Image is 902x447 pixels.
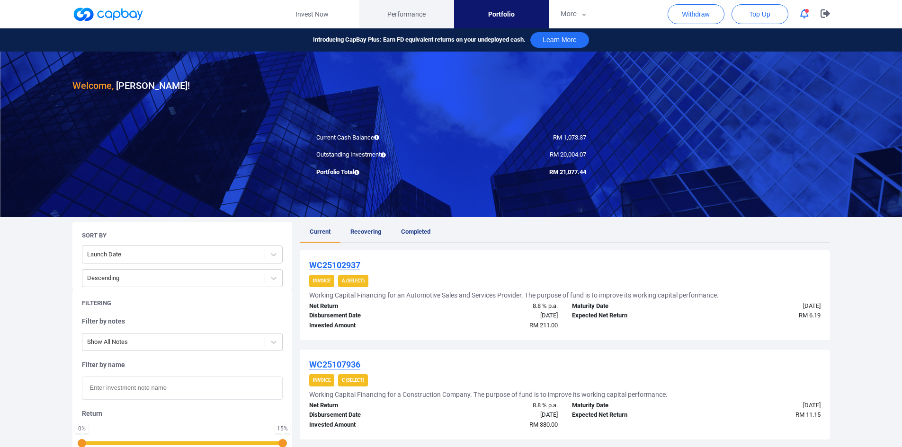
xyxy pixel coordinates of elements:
[488,9,515,19] span: Portfolio
[310,228,330,235] span: Current
[433,301,565,311] div: 8.8 % p.a.
[77,426,87,431] div: 0 %
[302,311,434,321] div: Disbursement Date
[309,167,451,177] div: Portfolio Total
[401,228,430,235] span: Completed
[795,411,821,418] span: RM 11.15
[313,35,526,45] span: Introducing CapBay Plus: Earn FD equivalent returns on your undeployed cash.
[82,360,283,369] h5: Filter by name
[342,377,364,383] strong: C (Select)
[529,421,558,428] span: RM 380.00
[302,410,434,420] div: Disbursement Date
[565,410,697,420] div: Expected Net Return
[309,359,360,369] u: WC25107936
[309,291,719,299] h5: Working Capital Financing for an Automotive Sales and Services Provider. The purpose of fund is t...
[549,168,586,175] span: RM 21,077.44
[82,317,283,325] h5: Filter by notes
[565,311,697,321] div: Expected Net Return
[313,278,330,283] strong: Invoice
[302,321,434,331] div: Invested Amount
[799,312,821,319] span: RM 6.19
[72,80,114,91] span: Welcome,
[433,401,565,411] div: 8.8 % p.a.
[309,150,451,160] div: Outstanding Investment
[342,278,365,283] strong: A (Select)
[302,420,434,430] div: Invested Amount
[309,133,451,143] div: Current Cash Balance
[749,9,770,19] span: Top Up
[732,4,788,24] button: Top Up
[696,301,828,311] div: [DATE]
[313,377,330,383] strong: Invoice
[530,32,589,48] button: Learn More
[565,401,697,411] div: Maturity Date
[696,401,828,411] div: [DATE]
[309,390,668,399] h5: Working Capital Financing for a Construction Company. The purpose of fund is to improve its worki...
[72,78,190,93] h3: [PERSON_NAME] !
[82,377,283,400] input: Enter investment note name
[433,410,565,420] div: [DATE]
[387,9,426,19] span: Performance
[668,4,724,24] button: Withdraw
[277,426,288,431] div: 15 %
[302,401,434,411] div: Net Return
[433,311,565,321] div: [DATE]
[550,151,586,158] span: RM 20,004.07
[82,231,107,240] h5: Sort By
[302,301,434,311] div: Net Return
[529,322,558,329] span: RM 211.00
[553,134,586,141] span: RM 1,073.37
[82,409,283,418] h5: Return
[350,228,381,235] span: Recovering
[309,260,360,270] u: WC25102937
[82,299,111,307] h5: Filtering
[565,301,697,311] div: Maturity Date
